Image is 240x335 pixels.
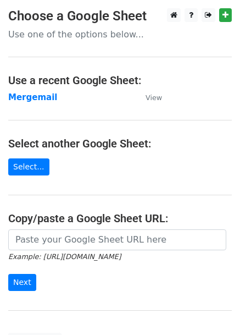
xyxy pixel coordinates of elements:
[8,252,121,261] small: Example: [URL][DOMAIN_NAME]
[8,229,226,250] input: Paste your Google Sheet URL here
[8,29,232,40] p: Use one of the options below...
[8,274,36,291] input: Next
[8,212,232,225] h4: Copy/paste a Google Sheet URL:
[8,137,232,150] h4: Select another Google Sheet:
[8,92,57,102] a: Mergemail
[8,158,49,175] a: Select...
[8,74,232,87] h4: Use a recent Google Sheet:
[135,92,162,102] a: View
[146,94,162,102] small: View
[8,8,232,24] h3: Choose a Google Sheet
